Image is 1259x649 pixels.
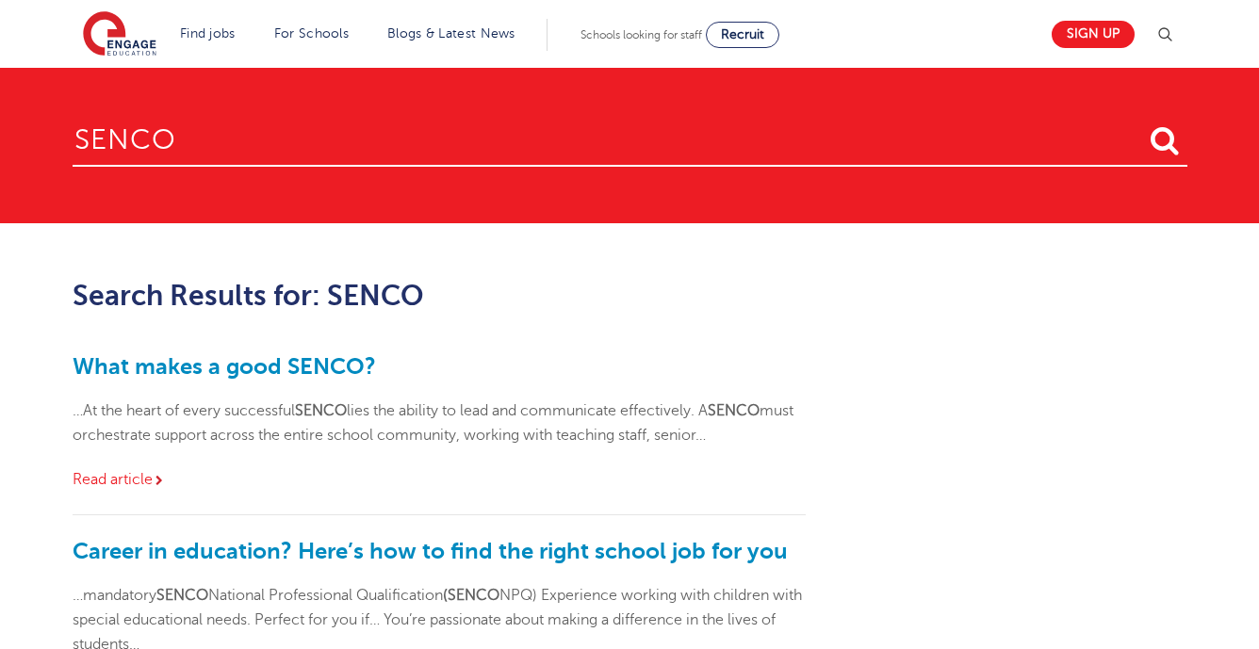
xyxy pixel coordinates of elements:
strong: SENCO [156,587,208,604]
a: Blogs & Latest News [387,26,515,41]
span: Recruit [721,27,764,41]
a: What makes a good SENCO? [73,353,376,380]
a: Career in education? Here’s how to find the right school job for you [73,538,788,564]
input: Search for: [73,105,1187,167]
strong: SENCO [295,402,347,419]
strong: (SENCO [443,587,499,604]
a: For Schools [274,26,349,41]
a: Find jobs [180,26,236,41]
span: Schools looking for staff [580,28,702,41]
strong: SENCO [708,402,760,419]
a: Sign up [1052,21,1135,48]
a: Recruit [706,22,779,48]
a: Read article [73,471,166,488]
img: Engage Education [83,11,156,58]
span: …At the heart of every successful lies the ability to lead and communicate effectively. A must or... [73,402,793,444]
h2: Search Results for: SENCO [73,280,807,312]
